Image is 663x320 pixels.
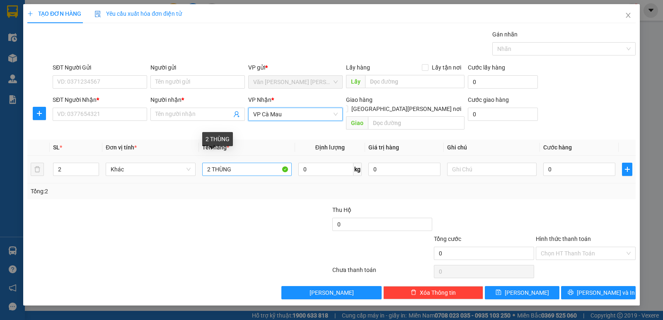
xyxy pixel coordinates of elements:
label: Cước lấy hàng [468,64,505,71]
span: kg [353,163,362,176]
span: Xóa Thông tin [420,288,456,297]
span: save [496,289,501,296]
div: Người gửi [150,63,245,72]
b: GỬI : Văn [PERSON_NAME] [PERSON_NAME] [4,52,144,84]
button: deleteXóa Thông tin [383,286,483,299]
div: SĐT Người Nhận [53,95,147,104]
span: TẠO ĐƠN HÀNG [27,10,81,17]
span: delete [411,289,416,296]
span: plus [622,166,632,173]
span: Thu Hộ [332,207,351,213]
div: Chưa thanh toán [331,265,433,280]
input: Cước giao hàng [468,108,538,121]
span: environment [48,20,54,26]
button: plus [33,107,46,120]
input: VD: Bàn, Ghế [202,163,292,176]
b: [PERSON_NAME] [48,5,117,16]
div: 2 THÙNG [202,132,233,146]
span: Yêu cầu xuất hóa đơn điện tử [94,10,182,17]
input: Dọc đường [365,75,465,88]
button: plus [622,163,632,176]
span: printer [568,289,573,296]
img: icon [94,11,101,17]
span: plus [33,110,46,117]
span: Giao hàng [346,96,373,103]
input: Dọc đường [368,116,465,130]
span: VP Nhận [248,96,271,103]
span: Khác [111,163,190,176]
input: Cước lấy hàng [468,75,538,89]
li: 85 [PERSON_NAME] [4,18,158,29]
span: SL [53,144,60,151]
span: Lấy [346,75,365,88]
label: Hình thức thanh toán [536,236,591,242]
span: [PERSON_NAME] và In [577,288,635,297]
li: 02839.63.63.63 [4,29,158,39]
span: user-add [233,111,240,118]
span: phone [48,30,54,37]
div: VP gửi [248,63,343,72]
span: VP Cà Mau [253,108,338,120]
input: Ghi Chú [447,163,537,176]
span: Giao [346,116,368,130]
button: Close [617,4,640,27]
span: Tổng cước [434,236,461,242]
span: [PERSON_NAME] [505,288,549,297]
input: 0 [368,163,440,176]
button: save[PERSON_NAME] [485,286,559,299]
label: Cước giao hàng [468,96,509,103]
span: Cước hàng [543,144,572,151]
button: [PERSON_NAME] [281,286,381,299]
span: [PERSON_NAME] [310,288,354,297]
div: Người nhận [150,95,245,104]
button: printer[PERSON_NAME] và In [561,286,636,299]
span: Văn phòng Hồ Chí Minh [253,76,338,88]
div: Tổng: 2 [31,187,256,196]
div: SĐT Người Gửi [53,63,147,72]
span: Lấy tận nơi [428,63,465,72]
span: close [625,12,632,19]
span: Lấy hàng [346,64,370,71]
span: Đơn vị tính [106,144,137,151]
span: Giá trị hàng [368,144,399,151]
button: delete [31,163,44,176]
label: Gán nhãn [492,31,518,38]
th: Ghi chú [444,140,540,156]
span: [GEOGRAPHIC_DATA][PERSON_NAME] nơi [348,104,465,113]
span: plus [27,11,33,17]
span: Định lượng [315,144,345,151]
